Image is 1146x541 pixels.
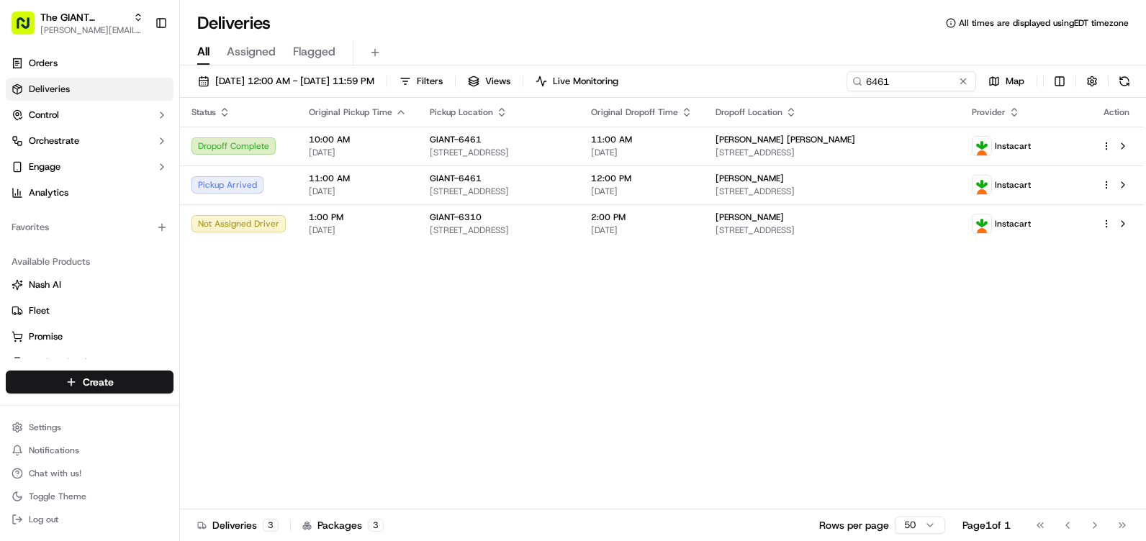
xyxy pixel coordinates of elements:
button: Map [982,71,1031,91]
button: The GIANT Company [40,10,127,24]
span: Analytics [29,186,68,199]
span: Status [191,106,216,118]
span: Nash AI [29,278,61,291]
button: Views [461,71,517,91]
span: Original Dropoff Time [591,106,678,118]
button: Fleet [6,299,173,322]
span: Chat with us! [29,468,81,479]
span: Original Pickup Time [309,106,392,118]
span: GIANT-6310 [430,212,482,223]
img: profile_instacart_ahold_partner.png [973,176,991,194]
span: All times are displayed using EDT timezone [959,17,1129,29]
div: Available Products [6,250,173,273]
span: Flagged [293,43,335,60]
span: Instacart [995,179,1031,191]
span: Filters [417,75,443,88]
span: 10:00 AM [309,134,407,145]
span: GIANT-6461 [430,173,482,184]
a: Product Catalog [12,356,168,369]
span: 12:00 PM [591,173,692,184]
span: [STREET_ADDRESS] [430,147,568,158]
a: Deliveries [6,78,173,101]
span: Map [1006,75,1024,88]
span: 1:00 PM [309,212,407,223]
span: [DATE] [309,186,407,197]
span: [PERSON_NAME] [PERSON_NAME] [716,134,855,145]
span: [DATE] [591,224,692,236]
a: Analytics [6,181,173,204]
span: Engage [29,160,60,173]
span: Product Catalog [29,356,98,369]
button: Live Monitoring [529,71,625,91]
span: 2:00 PM [591,212,692,223]
span: [PERSON_NAME] [716,173,784,184]
span: [DATE] [309,147,407,158]
button: Create [6,370,173,394]
button: Settings [6,417,173,437]
input: Type to search [847,71,976,91]
a: Nash AI [12,278,168,291]
span: All [197,43,209,60]
a: Promise [12,330,168,343]
span: [DATE] 12:00 AM - [DATE] 11:59 PM [215,75,374,88]
span: [DATE] [591,186,692,197]
div: Page 1 of 1 [962,518,1011,532]
button: Control [6,104,173,127]
span: Live Monitoring [553,75,618,88]
span: Instacart [995,140,1031,152]
span: [DATE] [591,147,692,158]
a: Orders [6,52,173,75]
div: Action [1101,106,1132,118]
img: profile_instacart_ahold_partner.png [973,137,991,155]
span: [STREET_ADDRESS] [716,224,949,236]
button: Promise [6,325,173,348]
span: Notifications [29,445,79,456]
span: Control [29,109,59,122]
span: [STREET_ADDRESS] [430,186,568,197]
span: Orders [29,57,58,70]
button: Chat with us! [6,463,173,483]
button: Engage [6,155,173,178]
span: Log out [29,514,58,525]
span: [PERSON_NAME] [716,212,784,223]
span: GIANT-6461 [430,134,482,145]
span: [STREET_ADDRESS] [716,186,949,197]
div: Favorites [6,216,173,239]
div: 3 [368,519,384,532]
span: Pickup Location [430,106,493,118]
button: [DATE] 12:00 AM - [DATE] 11:59 PM [191,71,381,91]
div: 3 [263,519,279,532]
span: Provider [972,106,1006,118]
span: Promise [29,330,63,343]
button: [PERSON_NAME][EMAIL_ADDRESS][PERSON_NAME][DOMAIN_NAME] [40,24,143,36]
button: Log out [6,509,173,529]
button: Orchestrate [6,129,173,153]
div: Deliveries [197,518,279,532]
span: Instacart [995,218,1031,229]
span: [STREET_ADDRESS] [430,224,568,236]
span: Deliveries [29,83,70,96]
h1: Deliveries [197,12,271,35]
p: Rows per page [819,518,889,532]
a: Fleet [12,304,168,317]
img: profile_instacart_ahold_partner.png [973,214,991,233]
span: Toggle Theme [29,491,86,502]
span: 11:00 AM [591,134,692,145]
button: Notifications [6,440,173,460]
span: Settings [29,422,61,433]
button: Nash AI [6,273,173,296]
div: Packages [302,518,384,532]
button: The GIANT Company[PERSON_NAME][EMAIL_ADDRESS][PERSON_NAME][DOMAIN_NAME] [6,6,149,40]
span: Dropoff Location [716,106,782,118]
span: [STREET_ADDRESS] [716,147,949,158]
span: Fleet [29,304,50,317]
button: Filters [393,71,449,91]
button: Toggle Theme [6,486,173,506]
span: Create [83,375,114,389]
button: Refresh [1114,71,1134,91]
span: Views [485,75,510,88]
span: 11:00 AM [309,173,407,184]
span: Orchestrate [29,135,79,147]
